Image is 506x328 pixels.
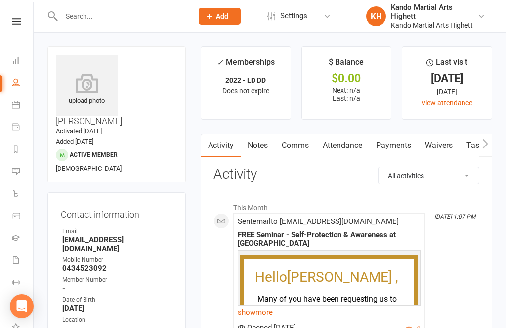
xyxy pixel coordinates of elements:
div: $ Balance [329,56,364,73]
div: Date of Birth [62,295,172,305]
h3: Contact information [61,206,172,219]
a: Reports [12,139,34,161]
a: Dashboard [12,50,34,73]
div: Memberships [217,56,275,74]
div: FREE Seminar - Self-Protection & Awareness at [GEOGRAPHIC_DATA] [238,231,421,248]
p: Next: n/a Last: n/a [311,86,382,102]
strong: 0434523092 [62,264,172,273]
span: [DEMOGRAPHIC_DATA] [56,165,122,172]
a: Activity [201,134,241,157]
time: Added [DATE] [56,138,93,145]
div: [DATE] [411,86,483,97]
a: Calendar [12,95,34,117]
a: Attendance [316,134,369,157]
span: Settings [280,5,307,27]
strong: 2022 - LD DD [225,76,266,84]
div: Member Number [62,275,172,285]
h3: Activity [213,167,479,182]
a: Notes [241,134,275,157]
a: Waivers [418,134,460,157]
div: Kando Martial Arts Highett [391,21,477,30]
a: Tasks [460,134,494,157]
span: Does not expire [222,87,269,95]
span: [PERSON_NAME] [287,269,392,285]
a: Comms [275,134,316,157]
div: Location [62,315,172,325]
span: Add [216,12,228,20]
span: Sent email to [EMAIL_ADDRESS][DOMAIN_NAME] [238,217,399,226]
span: Hello [255,269,287,285]
a: show more [238,305,421,319]
i: ✓ [217,58,223,67]
time: Activated [DATE] [56,127,102,135]
strong: [EMAIL_ADDRESS][DOMAIN_NAME] [62,235,172,253]
strong: [DATE] [62,304,172,313]
span: , [395,269,398,285]
a: Product Sales [12,206,34,228]
input: Search... [58,9,186,23]
div: Last visit [426,56,467,73]
div: Kando Martial Arts Highett [391,3,477,21]
strong: - [62,284,172,293]
li: This Month [213,197,479,213]
a: People [12,73,34,95]
button: Add [199,8,241,25]
i: [DATE] 1:07 PM [434,213,475,220]
div: Email [62,227,172,236]
div: Mobile Number [62,255,172,265]
div: upload photo [56,73,118,106]
a: Payments [12,117,34,139]
a: Payments [369,134,418,157]
div: $0.00 [311,73,382,84]
span: Active member [70,151,118,158]
a: view attendance [422,99,472,107]
div: KH [366,6,386,26]
h3: [PERSON_NAME] [56,55,177,126]
div: Open Intercom Messenger [10,294,34,318]
div: [DATE] [411,73,483,84]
